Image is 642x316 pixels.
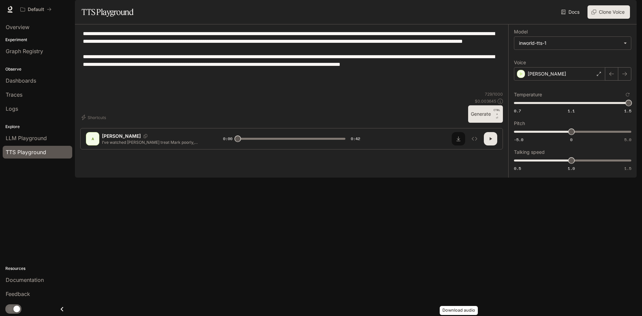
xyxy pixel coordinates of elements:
[141,134,150,138] button: Copy Voice ID
[528,71,566,77] p: [PERSON_NAME]
[514,150,545,154] p: Talking speed
[624,91,631,98] button: Reset to default
[468,105,503,123] button: GenerateCTRL +⏎
[587,5,630,19] button: Clone Voice
[87,133,98,144] div: A
[514,60,526,65] p: Voice
[624,166,631,171] span: 1.5
[519,40,620,46] div: inworld-tts-1
[494,108,500,120] p: ⏎
[440,306,478,315] div: Download audio
[351,135,360,142] span: 0:42
[468,132,481,145] button: Inspect
[452,132,465,145] button: Download audio
[102,133,141,139] p: [PERSON_NAME]
[624,137,631,142] span: 5.0
[514,37,631,49] div: inworld-tts-1
[80,112,109,123] button: Shortcuts
[102,139,207,145] p: I’ve watched [PERSON_NAME] treat Mark poorly, dismissing his feelings like they’re nothing. It’s ...
[514,108,521,114] span: 0.7
[514,121,525,126] p: Pitch
[514,166,521,171] span: 0.5
[514,92,542,97] p: Temperature
[514,137,523,142] span: -5.0
[514,29,528,34] p: Model
[568,108,575,114] span: 1.1
[28,7,44,12] p: Default
[494,108,500,116] p: CTRL +
[223,135,232,142] span: 0:00
[568,166,575,171] span: 1.0
[624,108,631,114] span: 1.5
[570,137,572,142] span: 0
[560,5,582,19] a: Docs
[17,3,55,16] button: All workspaces
[82,5,133,19] h1: TTS Playground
